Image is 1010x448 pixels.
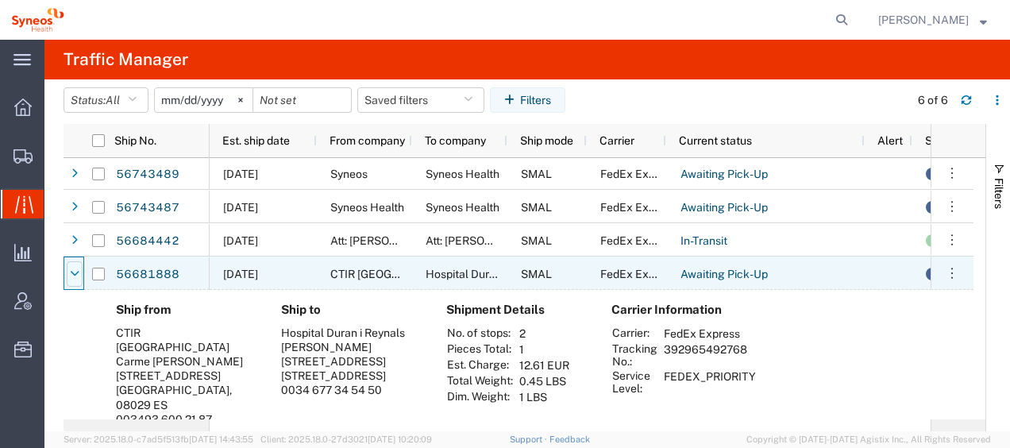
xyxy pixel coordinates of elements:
span: SMAL [521,234,552,247]
div: Carme [PERSON_NAME] [116,354,256,369]
a: 56743487 [115,195,180,221]
span: To company [425,134,486,147]
th: Tracking No.: [611,342,658,369]
span: Igor Lopez Campayo [878,11,969,29]
th: Service Level: [611,369,658,396]
span: Carrier [599,134,634,147]
span: [DATE] 10:20:09 [368,434,432,444]
span: All [106,94,120,106]
span: Att: Monica Claver - Boehringer Ingelheim [426,234,588,247]
span: 09/05/2025 [223,234,258,247]
div: [GEOGRAPHIC_DATA], 08029 ES [116,383,256,411]
span: Syneos Health [426,168,499,180]
span: Filters [993,178,1005,209]
th: Pieces Total: [446,342,514,357]
h4: Traffic Manager [64,40,188,79]
td: 12.61 EUR [514,357,575,373]
a: Awaiting Pick-Up [680,195,769,221]
div: Hospital Duran i Reynals [281,326,421,340]
a: Awaiting Pick-Up [680,162,769,187]
a: Awaiting Pick-Up [680,262,769,288]
span: From company [330,134,405,147]
td: 392965492768 [658,342,761,369]
h4: Ship from [116,303,256,317]
div: 0034 677 34 54 50 [281,383,421,397]
span: Copyright © [DATE]-[DATE] Agistix Inc., All Rights Reserved [746,433,991,446]
td: 2 [514,326,575,342]
span: Alert [877,134,903,147]
button: Filters [490,87,565,113]
th: No. of stops: [446,326,514,342]
a: 56681888 [115,262,180,288]
td: 0.45 LBS [514,373,575,389]
div: [STREET_ADDRESS] [281,369,421,383]
h4: Carrier Information [611,303,738,317]
a: 56684442 [115,229,180,254]
div: [PERSON_NAME] [281,340,421,354]
h4: Ship to [281,303,421,317]
div: 6 of 6 [918,92,948,109]
span: SMAL [521,168,552,180]
a: Support [510,434,549,444]
span: Ship No. [114,134,156,147]
th: Est. Charge: [446,357,514,373]
button: Status:All [64,87,148,113]
span: Current status [679,134,752,147]
span: Att: Mariola Paniagua - Syneos Health [330,234,519,247]
span: CTIR Barcelona [330,268,471,280]
input: Not set [253,88,351,112]
div: 003493 600 21 87 [116,412,256,427]
div: CTIR [GEOGRAPHIC_DATA] [116,326,256,354]
th: Dim. Weight: [446,389,514,405]
button: Saved filters [357,87,484,113]
span: 09/09/2025 [223,201,258,214]
span: Syneos [330,168,368,180]
span: Ship mode [520,134,573,147]
span: FedEx Express [600,168,677,180]
span: SMAL [521,201,552,214]
div: [STREET_ADDRESS] [281,354,421,369]
span: FedEx Express [600,234,677,247]
span: Hospital Duran i Reynals [426,268,549,280]
td: FEDEX_PRIORITY [658,369,761,396]
span: SMAL [521,268,552,280]
span: Syneos Health [426,201,499,214]
span: FedEx Express [600,268,677,280]
h4: Shipment Details [446,303,586,317]
td: 1 LBS [514,389,575,405]
img: logo [11,8,64,32]
input: Not set [155,88,252,112]
a: In-Transit [680,229,728,254]
th: Carrier: [611,326,658,342]
a: Feedback [549,434,590,444]
th: Total Weight: [446,373,514,389]
span: 09/09/2025 [223,268,258,280]
td: 1 [514,342,575,357]
div: [STREET_ADDRESS] [116,369,256,383]
span: [DATE] 14:43:55 [189,434,253,444]
span: Syneos Health [330,201,404,214]
span: Server: 2025.18.0-c7ad5f513fb [64,434,253,444]
span: Status [925,134,958,147]
button: [PERSON_NAME] [877,10,988,29]
span: Client: 2025.18.0-27d3021 [260,434,432,444]
span: Est. ship date [222,134,290,147]
a: 56743489 [115,162,180,187]
span: 09/09/2025 [223,168,258,180]
td: FedEx Express [658,326,761,342]
span: FedEx Express [600,201,677,214]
